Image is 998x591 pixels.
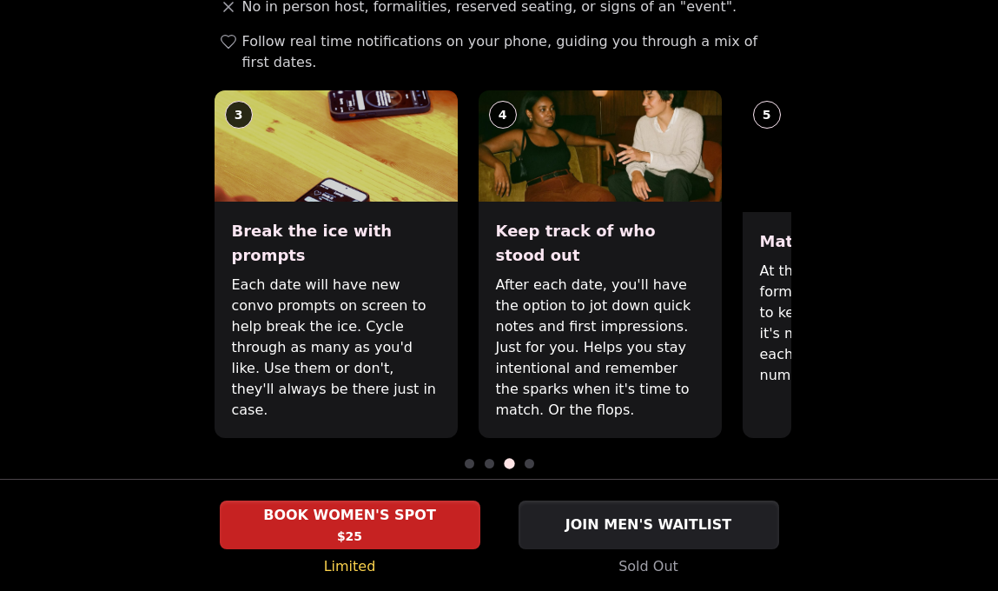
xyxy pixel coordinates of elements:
p: After each date, you'll have the option to jot down quick notes and first impressions. Just for y... [496,275,704,421]
div: 4 [489,101,517,129]
span: Limited [324,556,376,577]
span: BOOK WOMEN'S SPOT [260,505,440,526]
span: $25 [337,528,362,545]
button: JOIN MEN'S WAITLIST - Sold Out [519,501,779,549]
span: Sold Out [618,556,678,577]
h3: Match after, not during [760,229,968,254]
h3: Break the ice with prompts [232,219,440,268]
img: Match after, not during [743,90,986,212]
div: 3 [225,101,253,129]
img: Keep track of who stood out [479,90,722,202]
p: Each date will have new convo prompts on screen to help break the ice. Cycle through as many as y... [232,275,440,421]
img: Break the ice with prompts [215,90,458,202]
span: Follow real time notifications on your phone, guiding you through a mix of first dates. [242,31,784,73]
h3: Keep track of who stood out [496,219,704,268]
button: BOOK WOMEN'S SPOT - Limited [220,501,480,549]
div: 5 [753,101,781,129]
span: JOIN MEN'S WAITLIST [562,515,735,535]
p: At the end, you'll get a match form to choose who you'd like to keep connecting with. If it's mut... [760,261,968,386]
